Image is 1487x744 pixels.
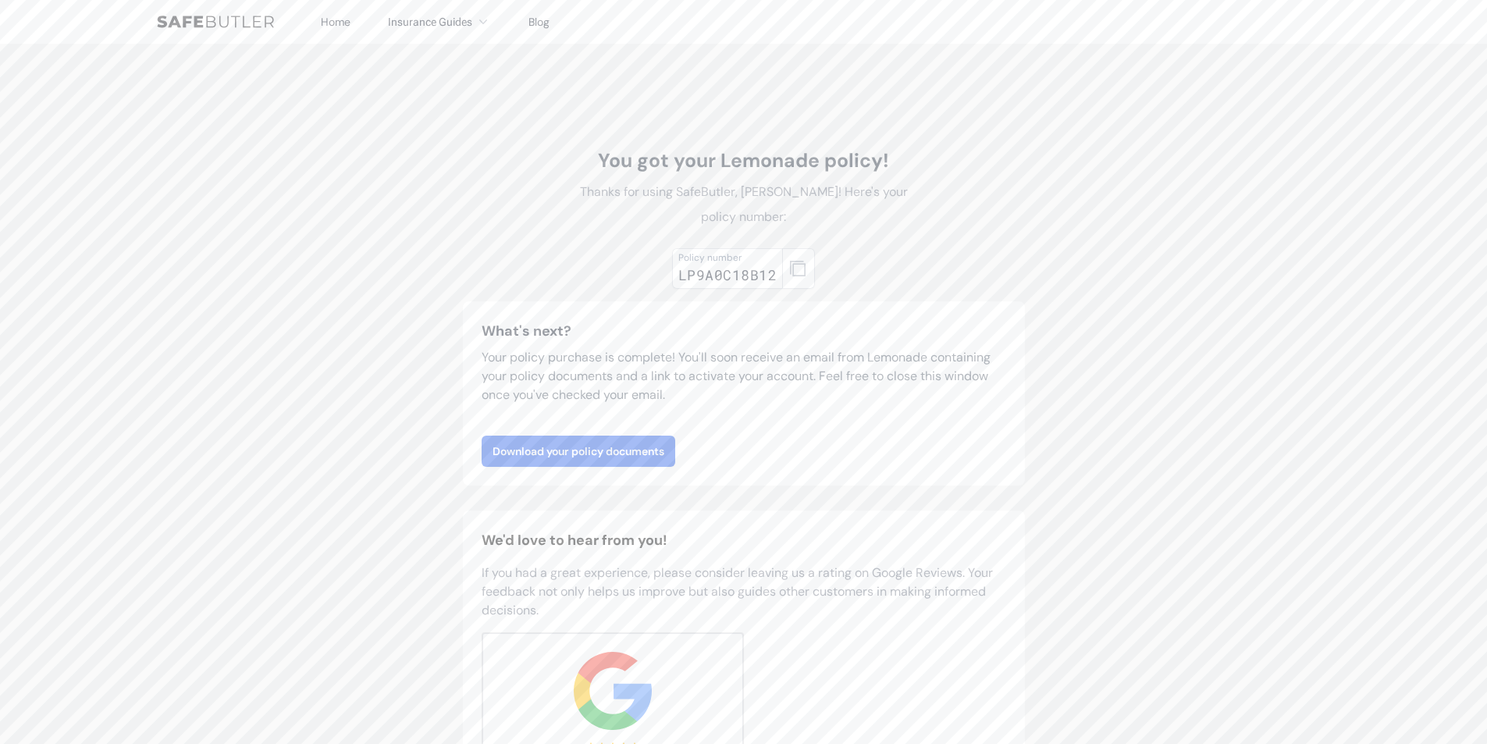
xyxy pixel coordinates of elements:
[482,348,1006,404] p: Your policy purchase is complete! You'll soon receive an email from Lemonade containing your poli...
[528,15,550,29] a: Blog
[678,251,777,264] div: Policy number
[157,16,274,28] img: SafeButler Text Logo
[569,148,919,173] h1: You got your Lemonade policy!
[678,264,777,286] div: LP9A0C18B12
[482,436,675,467] a: Download your policy documents
[482,320,1006,342] h3: What's next?
[574,652,652,730] img: google.svg
[569,180,919,230] p: Thanks for using SafeButler, [PERSON_NAME]! Here's your policy number:
[482,564,1006,620] p: If you had a great experience, please consider leaving us a rating on Google Reviews. Your feedba...
[388,12,491,31] button: Insurance Guides
[482,529,1006,551] h2: We'd love to hear from you!
[321,15,350,29] a: Home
